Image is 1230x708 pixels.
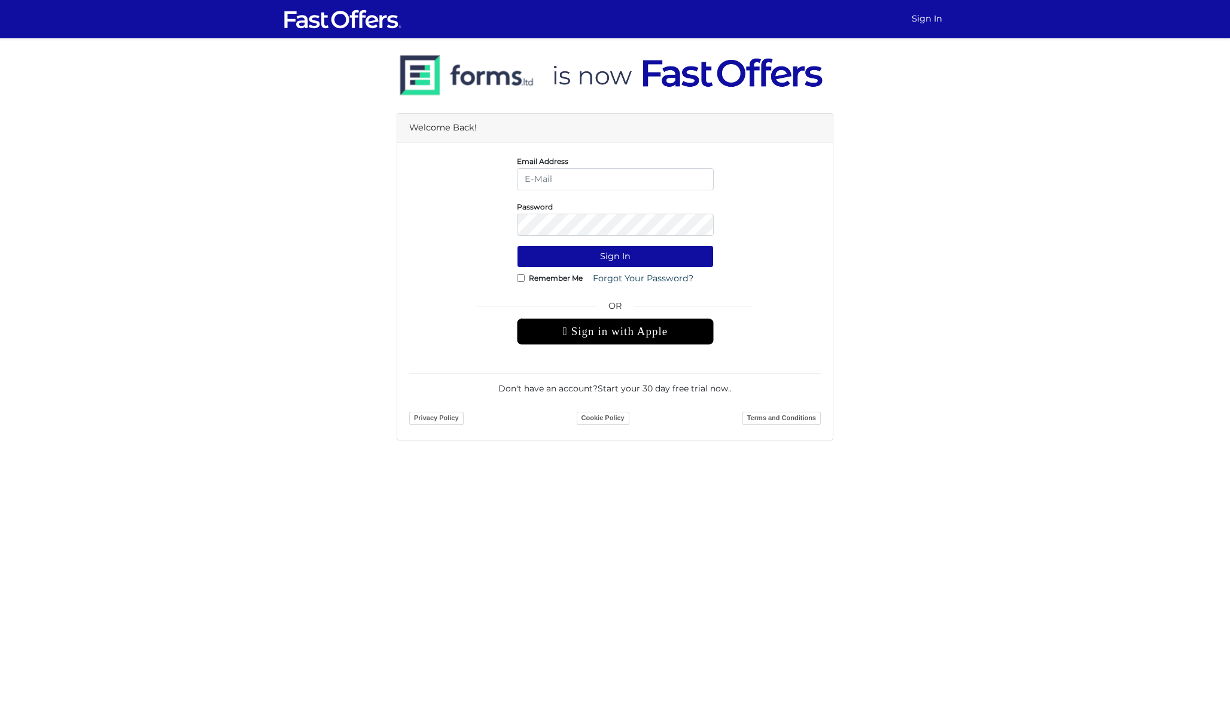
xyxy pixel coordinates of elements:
div: Welcome Back! [397,114,833,142]
span: OR [517,299,714,318]
input: E-Mail [517,168,714,190]
a: Sign In [907,7,947,31]
label: Remember Me [529,276,583,279]
label: Email Address [517,160,568,163]
a: Start your 30 day free trial now. [598,383,730,394]
div: Sign in with Apple [517,318,714,345]
button: Sign In [517,245,714,268]
a: Privacy Policy [409,412,464,425]
a: Cookie Policy [577,412,629,425]
a: Terms and Conditions [742,412,821,425]
div: Don't have an account? . [409,373,821,395]
a: Forgot Your Password? [585,268,701,290]
label: Password [517,205,553,208]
